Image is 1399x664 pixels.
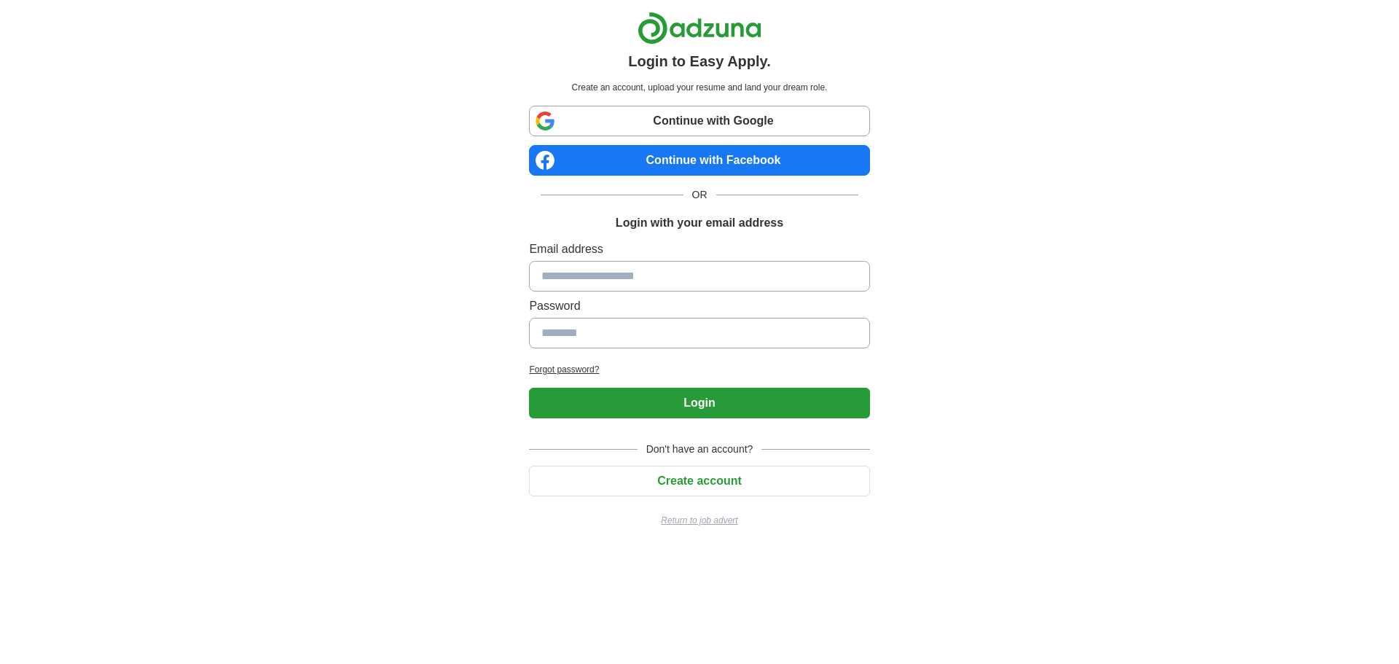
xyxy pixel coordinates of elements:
[683,187,716,203] span: OR
[628,50,771,72] h1: Login to Easy Apply.
[529,241,869,258] label: Email address
[529,474,869,487] a: Create account
[529,106,869,136] a: Continue with Google
[532,81,866,94] p: Create an account, upload your resume and land your dream role.
[638,442,762,457] span: Don't have an account?
[529,297,869,315] label: Password
[616,214,783,232] h1: Login with your email address
[529,145,869,176] a: Continue with Facebook
[529,514,869,527] a: Return to job advert
[638,12,761,44] img: Adzuna logo
[529,363,869,376] a: Forgot password?
[529,388,869,418] button: Login
[529,466,869,496] button: Create account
